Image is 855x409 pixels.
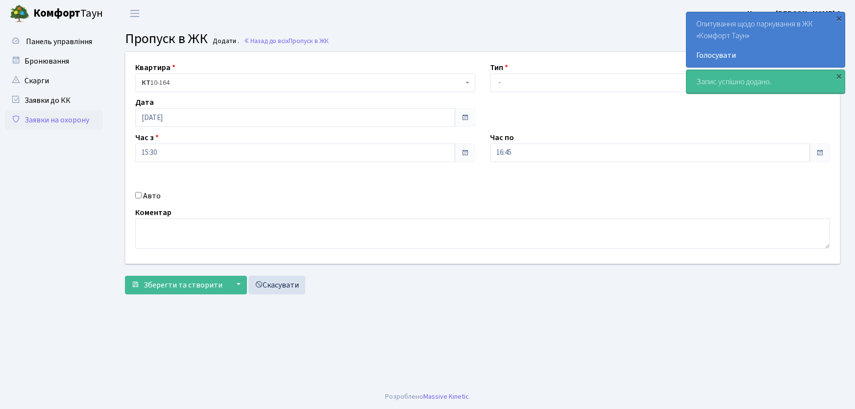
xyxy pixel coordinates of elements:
[248,276,305,294] a: Скасувати
[289,36,329,46] span: Пропуск в ЖК
[423,391,469,402] a: Massive Kinetic
[135,96,154,108] label: Дата
[385,391,470,402] div: Розроблено .
[135,132,159,144] label: Час з
[5,71,103,91] a: Скарги
[5,51,103,71] a: Бронювання
[142,78,150,88] b: КТ
[125,29,208,48] span: Пропуск в ЖК
[686,12,845,67] div: Опитування щодо паркування в ЖК «Комфорт Таун»
[686,70,845,94] div: Запис успішно додано.
[5,110,103,130] a: Заявки на охорону
[696,49,835,61] a: Голосувати
[144,280,222,290] span: Зберегти та створити
[33,5,103,22] span: Таун
[5,91,103,110] a: Заявки до КК
[26,36,92,47] span: Панель управління
[143,190,161,202] label: Авто
[10,4,29,24] img: logo.png
[5,32,103,51] a: Панель управління
[747,8,843,19] b: Цитрус [PERSON_NAME] А.
[747,8,843,20] a: Цитрус [PERSON_NAME] А.
[135,73,475,92] span: <b>КТ</b>&nbsp;&nbsp;&nbsp;&nbsp;10-164
[490,132,514,144] label: Час по
[33,5,80,21] b: Комфорт
[142,78,463,88] span: <b>КТ</b>&nbsp;&nbsp;&nbsp;&nbsp;10-164
[125,276,229,294] button: Зберегти та створити
[135,207,171,218] label: Коментар
[211,37,239,46] small: Додати .
[834,13,844,23] div: ×
[834,71,844,81] div: ×
[490,62,508,73] label: Тип
[244,36,329,46] a: Назад до всіхПропуск в ЖК
[122,5,147,22] button: Переключити навігацію
[135,62,175,73] label: Квартира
